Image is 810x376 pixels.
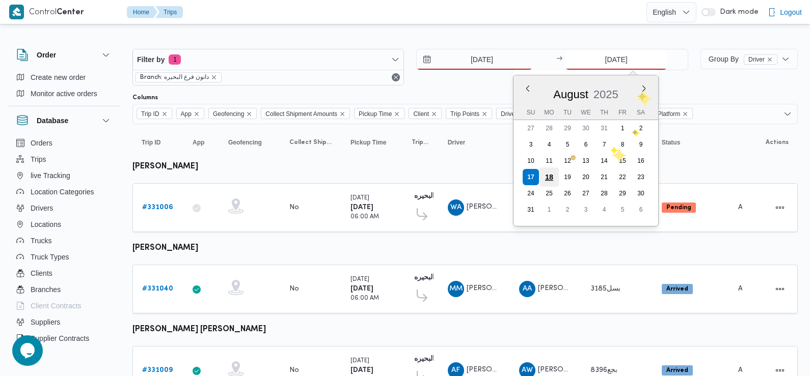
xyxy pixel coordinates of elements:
span: Monitor active orders [31,88,97,100]
span: MM [449,281,463,297]
div: day-16 [633,153,649,169]
div: Button. Open the year selector. 2025 is currently selected. [593,88,619,101]
span: Devices [31,349,56,361]
button: Open list of options [784,110,792,118]
div: day-15 [614,153,631,169]
span: Driver [496,108,530,119]
div: Mo [541,105,557,120]
button: Remove [390,71,402,83]
b: Arrived [666,367,688,373]
div: day-17 [523,169,539,185]
b: [PERSON_NAME] [132,163,198,170]
div: day-3 [523,136,539,153]
div: day-28 [541,120,557,136]
button: Platform [734,134,742,151]
span: Admin [738,285,760,292]
a: #331040 [142,283,173,295]
span: [PERSON_NAME] [467,204,525,210]
span: Platform [653,108,693,119]
b: # 331040 [142,285,173,292]
input: Press the down key to open a popover containing a calendar. [417,49,532,70]
button: Monitor active orders [12,85,116,102]
span: Actions [766,138,789,147]
span: Location Categories [31,186,94,198]
a: #331006 [142,201,173,214]
button: Pickup Time [346,134,397,151]
div: day-22 [614,169,631,185]
small: [DATE] [350,277,369,282]
span: Trip ID [137,108,172,119]
button: Locations [12,216,116,233]
span: Collect Shipment Amounts [289,138,332,147]
button: Driver [444,134,505,151]
div: Ali Abadallah Abadalsmd Aljsamai [519,281,535,297]
button: Actions [772,281,788,297]
div: No [289,366,299,375]
span: [PERSON_NAME] [467,285,525,292]
span: Supplier Contracts [31,332,89,344]
div: day-4 [541,136,557,153]
span: 2025 [593,88,618,101]
b: دانون فرع البحيره [414,274,465,281]
button: Geofencing [224,134,275,151]
div: day-25 [541,185,557,201]
button: remove selected entity [211,74,217,80]
span: Pickup Time [359,108,392,120]
b: # 331009 [142,367,173,373]
div: day-6 [578,136,594,153]
span: Group By Driver [709,55,777,63]
span: Pickup Time [350,138,386,147]
span: Collect Shipment Amounts [261,108,350,119]
div: Order [8,69,120,106]
div: day-5 [614,201,631,218]
div: day-18 [539,167,559,187]
span: [PERSON_NAME] [538,285,596,292]
div: day-10 [523,153,539,169]
span: Clients [31,267,52,279]
div: day-8 [614,136,631,153]
span: Driver [748,55,765,64]
button: Next month [640,84,648,93]
button: Truck Types [12,249,116,265]
div: day-27 [523,120,539,136]
span: بجع8396 [590,367,617,373]
small: 06:00 AM [350,296,379,301]
span: Dark mode [716,8,759,16]
input: Press the down key to enter a popover containing a calendar. Press the escape key to close the po... [565,49,667,70]
span: Suppliers [31,316,60,328]
div: day-30 [578,120,594,136]
div: day-24 [523,185,539,201]
h3: Order [37,49,56,61]
span: Create new order [31,71,86,83]
span: Truck Types [31,251,69,263]
span: WA [450,199,462,216]
span: Admin [738,367,760,373]
b: دانون فرع البحيره [414,356,465,362]
span: Arrived [662,284,693,294]
button: Remove Collect Shipment Amounts from selection in this group [339,111,345,117]
button: Branches [12,281,116,298]
span: Status [662,138,681,147]
button: Actions [772,199,788,216]
span: App [193,138,204,147]
small: 06:00 AM [350,214,379,220]
span: Orders [31,137,52,149]
span: Pending [662,203,696,213]
span: Branch: دانون فرع البحيره [140,73,209,82]
span: Geofencing [228,138,262,147]
span: Arrived [662,365,693,375]
div: day-31 [596,120,612,136]
span: Client [409,108,442,119]
div: day-20 [578,169,594,185]
div: Tu [559,105,576,120]
span: Geofencing [208,108,257,119]
button: Order [16,49,112,61]
b: دانون فرع البحيره [414,193,465,199]
span: August [553,88,588,101]
div: day-27 [578,185,594,201]
div: day-3 [578,201,594,218]
div: day-29 [614,185,631,201]
span: Driver [501,108,517,120]
div: day-4 [596,201,612,218]
div: Database [8,135,120,355]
